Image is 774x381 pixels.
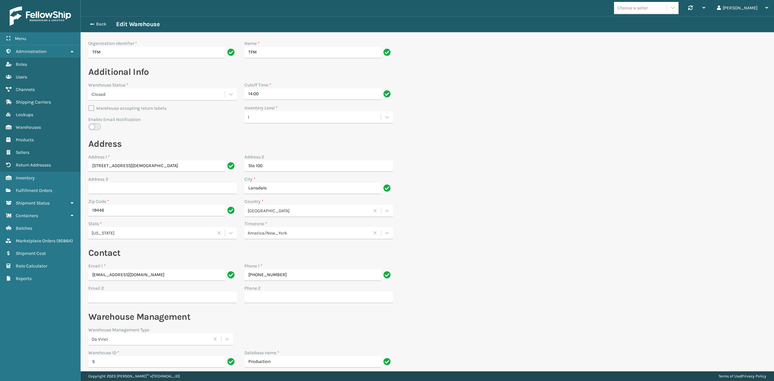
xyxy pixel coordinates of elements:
span: Shipping Carriers [16,99,51,105]
h2: Contact [88,247,393,259]
label: Phone 1 [244,263,263,269]
div: Closed [92,91,225,98]
span: Lookups [16,112,33,117]
label: State [88,220,102,227]
label: Country [244,198,263,205]
label: Timezone [244,220,267,227]
p: Copyright 2023 [PERSON_NAME]™ v [TECHNICAL_ID] [88,371,180,381]
label: Email 1 [88,263,106,269]
span: Batches [16,226,32,231]
label: Warehouse accepting return labels [88,105,166,111]
span: Inventory [16,175,35,181]
label: Address 1 [88,154,110,160]
label: Name [244,40,260,47]
span: Products [16,137,34,143]
span: Channels [16,87,35,92]
a: Privacy Policy [742,374,766,378]
div: Choose a seller [617,5,648,11]
div: America/New_York [248,229,370,236]
label: Inventory Level [244,105,278,111]
span: Containers [16,213,38,218]
span: Marketplace Orders [16,238,55,244]
h2: Additional Info [88,66,393,78]
label: Address 2 [244,154,264,160]
span: Menu [15,36,26,41]
label: Database name [244,349,279,356]
label: City [244,176,255,183]
span: Roles [16,62,27,67]
label: Warehouse Management Type [88,326,149,333]
button: Back [86,21,116,27]
span: Fulfillment Orders [16,188,52,193]
span: Rate Calculator [16,263,47,269]
label: Email 2 [88,285,104,292]
span: Users [16,74,27,80]
div: [GEOGRAPHIC_DATA] [248,207,370,214]
label: Address 3 [88,176,108,183]
label: Warehouse Status [88,82,128,88]
label: Phone 2 [244,285,261,292]
div: Da Vinci [92,336,210,342]
span: Reports [16,276,32,281]
span: Sellers [16,150,29,155]
div: [US_STATE] [92,229,214,236]
img: logo [10,6,71,26]
span: Administration [16,49,46,54]
label: Enable Email Notification [88,116,237,123]
label: Organization Identifier [88,40,137,47]
span: Shipment Status [16,200,50,206]
a: Terms of Use [719,374,741,378]
label: Cutoff Time [244,82,271,88]
span: Return Addresses [16,162,51,168]
span: Warehouses [16,125,41,130]
label: Zip Code [88,198,109,205]
h3: Edit Warehouse [116,20,160,28]
span: Shipment Cost [16,251,46,256]
label: Warehouse ID [88,349,119,356]
div: | [719,371,766,381]
h2: Warehouse Management [88,311,393,323]
div: 1 [248,114,382,121]
span: ( 95864 ) [56,238,73,244]
h2: Address [88,138,393,150]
